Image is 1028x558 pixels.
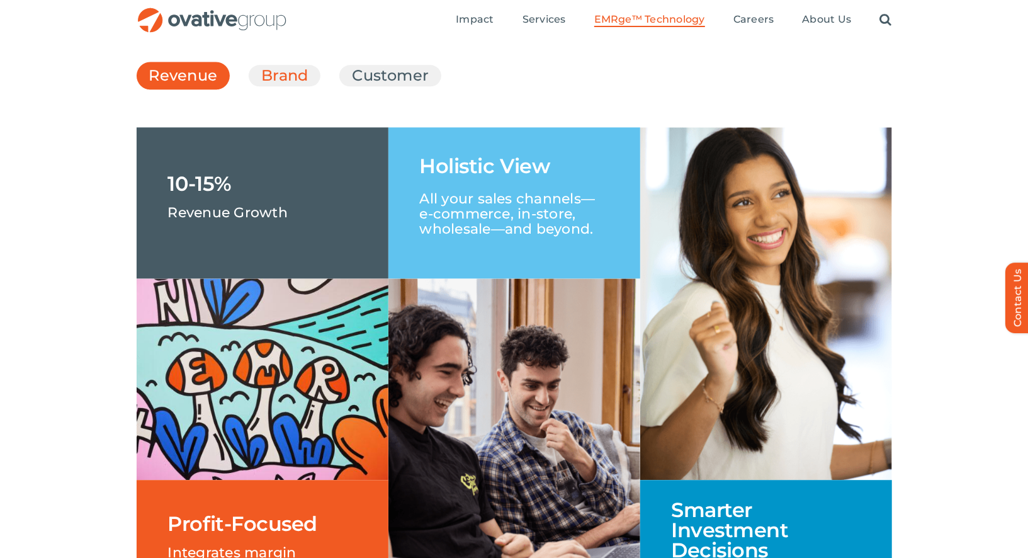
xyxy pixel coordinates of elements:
p: Revenue Growth [168,194,288,219]
img: Revenue Collage – Right [640,127,892,480]
a: Revenue [149,65,218,93]
a: Careers [733,13,774,27]
a: OG_Full_horizontal_RGB [137,6,288,18]
a: Brand [261,65,308,86]
span: Services [522,13,566,26]
a: Services [522,13,566,27]
img: EMR – Grid 1 [137,278,388,480]
a: EMRge™ Technology [594,13,705,27]
a: Search [879,13,891,27]
p: All your sales channels—e-commerce, in-store, wholesale—and beyond. [420,176,609,237]
a: About Us [802,13,851,27]
h1: Profit-Focused [168,514,317,534]
span: EMRge™ Technology [594,13,705,26]
a: Customer [352,65,429,86]
ul: Post Filters [137,59,892,93]
span: About Us [802,13,851,26]
h1: 10-15% [168,174,232,194]
span: Impact [456,13,494,26]
h1: Holistic View [420,156,550,176]
a: Impact [456,13,494,27]
span: Careers [733,13,774,26]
